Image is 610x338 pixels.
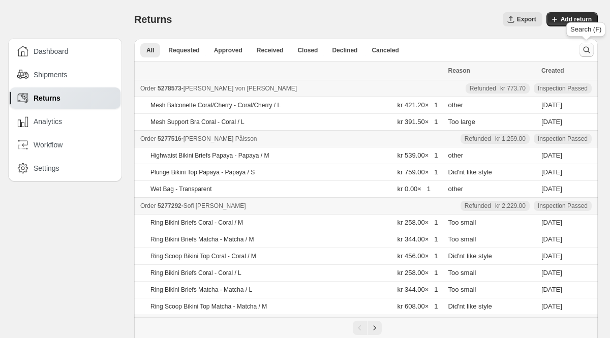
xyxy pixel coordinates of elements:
[398,235,438,243] span: kr 344.00 × 1
[500,84,526,93] span: kr 773.70
[398,302,438,310] span: kr 608.00 × 1
[140,85,156,92] span: Order
[541,185,562,193] time: Tuesday, July 29, 2025 at 6:47:33 PM
[495,135,526,143] span: kr 1,259.00
[184,202,246,209] span: Sofi [PERSON_NAME]
[541,219,562,226] time: Tuesday, July 29, 2025 at 6:05:29 PM
[398,168,438,176] span: kr 759.00 × 1
[561,15,592,23] span: Add return
[398,286,438,293] span: kr 344.00 × 1
[332,46,357,54] span: Declined
[134,14,172,25] span: Returns
[34,70,67,80] span: Shipments
[541,235,562,243] time: Tuesday, July 29, 2025 at 6:05:29 PM
[445,298,538,315] td: Did'nt like style
[445,282,538,298] td: Too small
[541,118,562,126] time: Tuesday, July 29, 2025 at 8:11:24 PM
[158,85,181,92] span: 5278573
[140,202,156,209] span: Order
[541,302,562,310] time: Tuesday, July 29, 2025 at 6:05:29 PM
[150,235,254,243] p: Ring Bikini Briefs Matcha - Matcha / M
[398,269,438,276] span: kr 258.00 × 1
[140,201,442,211] div: -
[445,248,538,265] td: Did'nt like style
[257,46,284,54] span: Received
[541,286,562,293] time: Tuesday, July 29, 2025 at 6:05:29 PM
[150,302,267,311] p: Ring Scoop Bikini Top Matcha - Matcha / M
[445,214,538,231] td: Too small
[34,46,69,56] span: Dashboard
[140,135,156,142] span: Order
[445,231,538,248] td: Too small
[546,12,598,26] button: Add return
[448,67,470,74] span: Reason
[158,135,181,142] span: 5277516
[158,202,181,209] span: 5277292
[538,84,588,93] span: Inspection Passed
[150,219,243,227] p: Ring Bikini Briefs Coral - Coral / M
[398,252,438,260] span: kr 456.00 × 1
[465,202,526,210] div: Refunded
[150,252,256,260] p: Ring Scoop Bikini Top Coral - Coral / M
[34,163,59,173] span: Settings
[34,140,63,150] span: Workflow
[214,46,242,54] span: Approved
[150,101,281,109] p: Mesh Balconette Coral/Cherry - Coral/Cherry / L
[541,67,564,74] span: Created
[168,46,199,54] span: Requested
[465,135,526,143] div: Refunded
[398,151,438,159] span: kr 539.00 × 1
[470,84,526,93] div: Refunded
[146,46,154,54] span: All
[445,265,538,282] td: Too small
[184,135,257,142] span: [PERSON_NAME] Pålsson
[150,286,252,294] p: Ring Bikini Briefs Matcha - Matcha / L
[34,116,62,127] span: Analytics
[541,252,562,260] time: Tuesday, July 29, 2025 at 6:05:29 PM
[541,168,562,176] time: Tuesday, July 29, 2025 at 6:47:33 PM
[398,185,431,193] span: kr 0.00 × 1
[541,269,562,276] time: Tuesday, July 29, 2025 at 6:05:29 PM
[541,151,562,159] time: Tuesday, July 29, 2025 at 6:47:33 PM
[503,12,542,26] button: Export
[541,101,562,109] time: Tuesday, July 29, 2025 at 8:11:24 PM
[579,43,594,57] button: Search and filter results
[34,93,60,103] span: Returns
[398,219,438,226] span: kr 258.00 × 1
[134,317,598,338] nav: Pagination
[150,118,245,126] p: Mesh Support Bra Coral - Coral / L
[150,168,255,176] p: Plunge Bikini Top Papaya - Papaya / S
[140,134,442,144] div: -
[517,15,536,23] span: Export
[372,46,399,54] span: Canceled
[184,85,297,92] span: [PERSON_NAME] von [PERSON_NAME]
[445,114,538,131] td: Too large
[297,46,318,54] span: Closed
[150,269,241,277] p: Ring Bikini Briefs Coral - Coral / L
[538,202,588,210] span: Inspection Passed
[445,164,538,181] td: Did'nt like style
[150,185,212,193] p: Wet Bag - Transparent
[445,97,538,114] td: other
[398,101,438,109] span: kr 421.20 × 1
[495,202,526,210] span: kr 2,229.00
[150,151,269,160] p: Highwaist Bikini Briefs Papaya - Papaya / M
[140,83,442,94] div: -
[368,321,382,335] button: Next
[538,135,588,143] span: Inspection Passed
[445,181,538,198] td: other
[398,118,438,126] span: kr 391.50 × 1
[445,147,538,164] td: other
